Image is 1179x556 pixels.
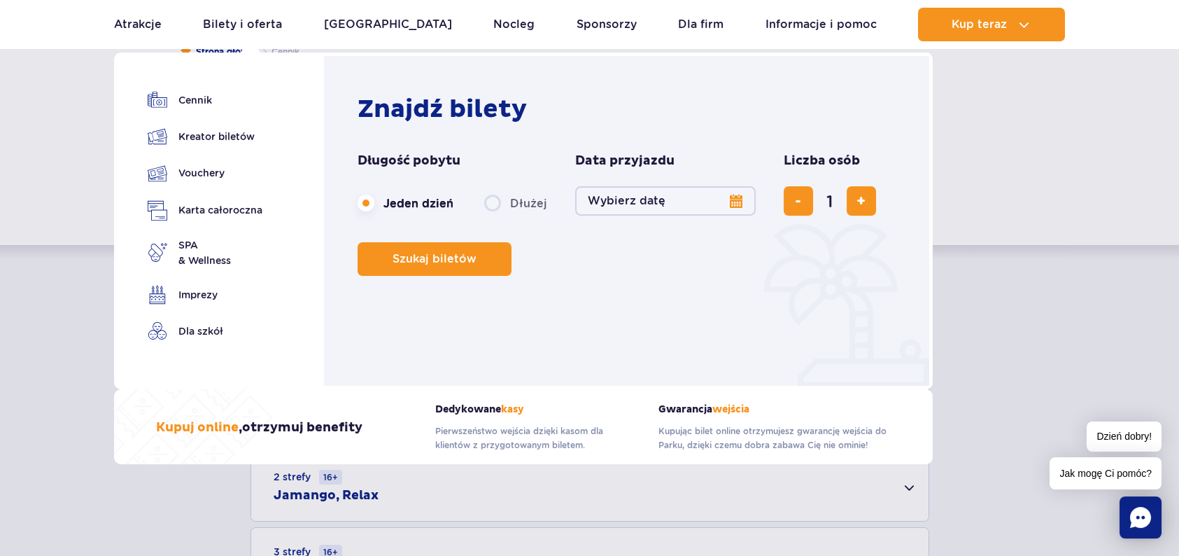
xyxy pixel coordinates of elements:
[358,188,453,218] label: Jeden dzień
[484,188,547,218] label: Dłużej
[678,8,723,41] a: Dla firm
[148,321,262,341] a: Dla szkół
[952,18,1007,31] span: Kup teraz
[148,200,262,221] a: Karta całoroczna
[358,94,903,125] h2: Znajdź bilety
[918,8,1065,41] button: Kup teraz
[658,424,891,452] p: Kupując bilet online otrzymujesz gwarancję wejścia do Parku, dzięki czemu dobra zabawa Cię nie om...
[435,403,637,415] strong: Dedykowane
[658,403,891,415] strong: Gwarancja
[114,8,162,41] a: Atrakcje
[178,237,231,268] span: SPA & Wellness
[1087,422,1162,452] span: Dzień dobry!
[324,8,452,41] a: [GEOGRAPHIC_DATA]
[813,184,847,218] input: liczba biletów
[575,153,675,169] span: Data przyjazdu
[493,8,535,41] a: Nocleg
[148,285,262,305] a: Imprezy
[156,419,362,436] h3: , otrzymuj benefity
[148,163,262,183] a: Vouchery
[393,253,476,265] span: Szukaj biletów
[358,153,460,169] span: Długość pobytu
[148,237,262,268] a: SPA& Wellness
[847,186,876,216] button: dodaj bilet
[358,153,903,276] form: Planowanie wizyty w Park of Poland
[784,153,860,169] span: Liczba osób
[501,403,524,415] span: kasy
[156,419,239,436] span: Kupuj online
[712,403,749,415] span: wejścia
[203,8,282,41] a: Bilety i oferta
[435,424,637,452] p: Pierwszeństwo wejścia dzięki kasom dla klientów z przygotowanym biletem.
[577,8,637,41] a: Sponsorzy
[358,242,511,276] button: Szukaj biletów
[148,90,262,110] a: Cennik
[148,127,262,146] a: Kreator biletów
[575,186,756,216] button: Wybierz datę
[1120,496,1162,538] div: Chat
[1050,457,1162,489] span: Jak mogę Ci pomóc?
[784,186,813,216] button: usuń bilet
[765,8,877,41] a: Informacje i pomoc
